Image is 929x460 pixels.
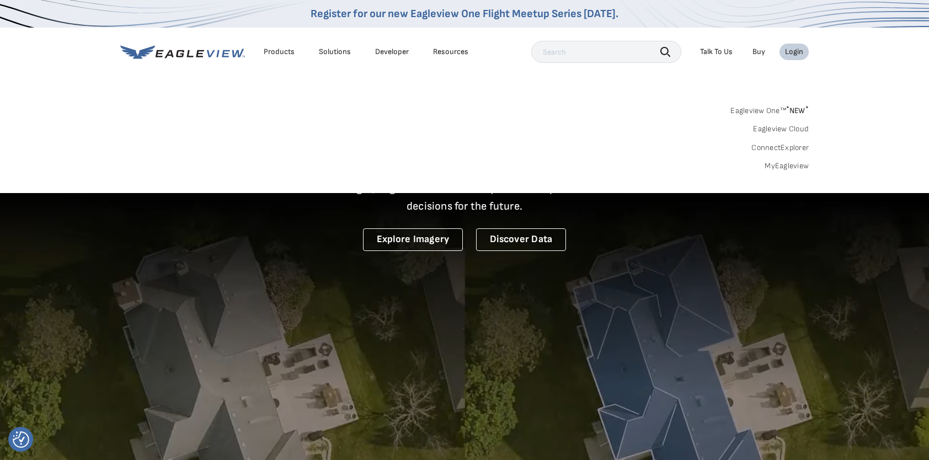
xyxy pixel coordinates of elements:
[13,431,29,448] button: Consent Preferences
[311,7,618,20] a: Register for our new Eagleview One Flight Meetup Series [DATE].
[700,47,733,57] div: Talk To Us
[531,41,681,63] input: Search
[363,228,463,251] a: Explore Imagery
[753,124,809,134] a: Eagleview Cloud
[264,47,295,57] div: Products
[476,228,566,251] a: Discover Data
[765,161,809,171] a: MyEagleview
[752,47,765,57] a: Buy
[785,47,803,57] div: Login
[433,47,468,57] div: Resources
[319,47,351,57] div: Solutions
[375,47,409,57] a: Developer
[13,431,29,448] img: Revisit consent button
[730,103,809,115] a: Eagleview One™*NEW*
[751,143,809,153] a: ConnectExplorer
[786,106,809,115] span: NEW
